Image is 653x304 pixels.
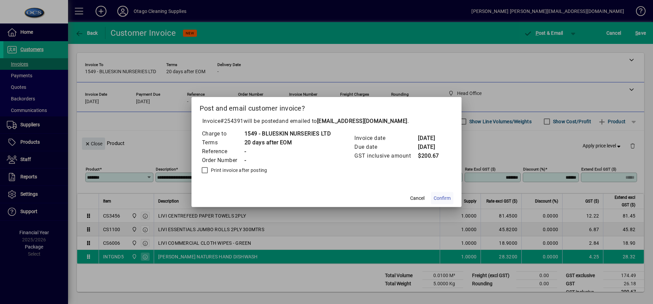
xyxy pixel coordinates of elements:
[202,147,244,156] td: Reference
[202,156,244,165] td: Order Number
[354,143,418,151] td: Due date
[418,134,445,143] td: [DATE]
[431,192,453,204] button: Confirm
[418,151,445,160] td: $200.67
[418,143,445,151] td: [DATE]
[279,118,407,124] span: and emailed to
[434,195,451,202] span: Confirm
[191,97,462,117] h2: Post and email customer invoice?
[210,167,267,174] label: Print invoice after posting
[202,129,244,138] td: Charge to
[410,195,424,202] span: Cancel
[244,138,331,147] td: 20 days after EOM
[200,117,454,125] p: Invoice will be posted .
[202,138,244,147] td: Terms
[220,118,244,124] span: #254391
[244,129,331,138] td: 1549 - BLUESKIN NURSERIES LTD
[354,134,418,143] td: Invoice date
[244,156,331,165] td: -
[406,192,428,204] button: Cancel
[317,118,407,124] b: [EMAIL_ADDRESS][DOMAIN_NAME]
[354,151,418,160] td: GST inclusive amount
[244,147,331,156] td: -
